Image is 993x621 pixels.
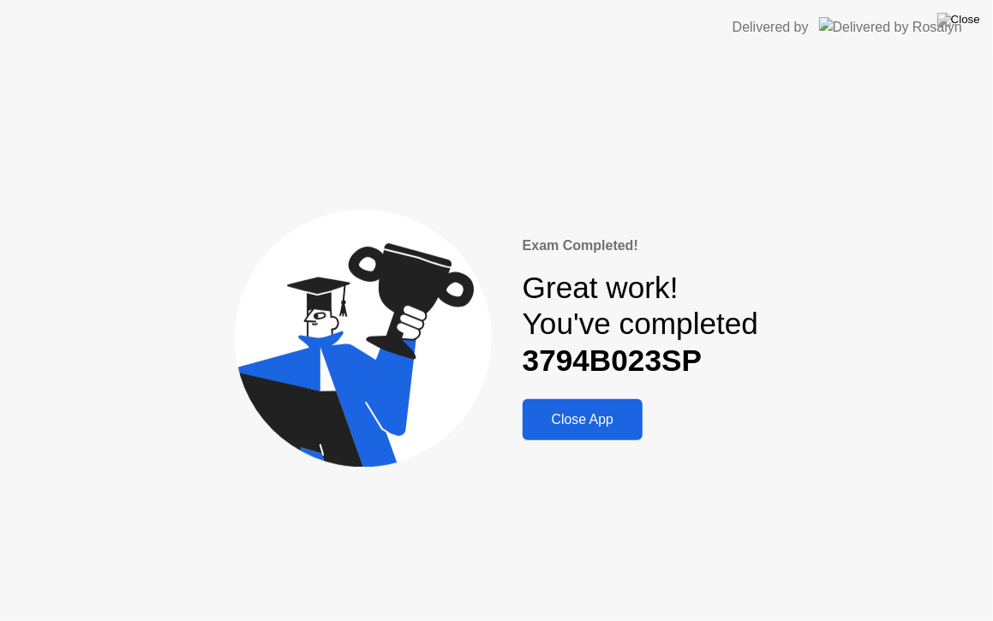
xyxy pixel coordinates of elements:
button: Close App [523,399,643,440]
b: 3794B023SP [523,343,702,377]
div: Exam Completed! [523,236,758,256]
img: Close [937,13,980,27]
img: Delivered by Rosalyn [819,17,962,37]
div: Close App [528,412,637,427]
div: Delivered by [733,17,809,38]
div: Great work! You've completed [523,270,758,379]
